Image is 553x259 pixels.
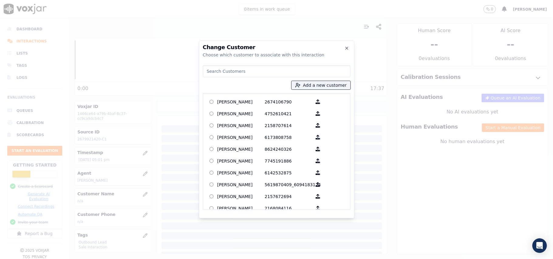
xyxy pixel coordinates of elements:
[265,97,312,106] p: 2674106790
[210,135,213,139] input: [PERSON_NAME] 6173808758
[217,144,265,154] p: [PERSON_NAME]
[265,156,312,166] p: 7745191886
[217,180,265,189] p: [PERSON_NAME]
[210,171,213,175] input: [PERSON_NAME] 6142532875
[265,168,312,177] p: 6142532875
[292,81,350,89] button: Add a new customer
[210,194,213,198] input: [PERSON_NAME] 2157672694
[210,206,213,210] input: [PERSON_NAME] 2168084116
[265,109,312,118] p: 4752610421
[532,238,547,253] div: Open Intercom Messenger
[210,100,213,104] input: [PERSON_NAME] 2674106790
[210,112,213,116] input: [PERSON_NAME] 4752610421
[203,65,350,77] input: Search Customers
[312,121,324,130] button: [PERSON_NAME] 2158707614
[217,97,265,106] p: [PERSON_NAME]
[203,45,350,50] h2: Change Customer
[312,133,324,142] button: [PERSON_NAME] 6173808758
[265,121,312,130] p: 2158707614
[217,203,265,213] p: [PERSON_NAME]
[210,183,213,187] input: [PERSON_NAME] 5619870409_6094183124
[265,192,312,201] p: 2157672694
[217,133,265,142] p: [PERSON_NAME]
[312,156,324,166] button: [PERSON_NAME] 7745191886
[265,180,312,189] p: 5619870409_6094183124
[217,109,265,118] p: [PERSON_NAME]
[217,192,265,201] p: [PERSON_NAME]
[265,133,312,142] p: 6173808758
[217,168,265,177] p: [PERSON_NAME]
[312,144,324,154] button: [PERSON_NAME] 8624240326
[217,121,265,130] p: [PERSON_NAME]
[210,123,213,127] input: [PERSON_NAME] 2158707614
[312,203,324,213] button: [PERSON_NAME] 2168084116
[265,203,312,213] p: 2168084116
[312,97,324,106] button: [PERSON_NAME] 2674106790
[312,109,324,118] button: [PERSON_NAME] 4752610421
[312,168,324,177] button: [PERSON_NAME] 6142532875
[217,156,265,166] p: [PERSON_NAME]
[210,159,213,163] input: [PERSON_NAME] 7745191886
[210,147,213,151] input: [PERSON_NAME] 8624240326
[203,52,350,58] div: Choose which customer to associate with this interaction
[312,180,324,189] button: [PERSON_NAME] 5619870409_6094183124
[265,144,312,154] p: 8624240326
[312,192,324,201] button: [PERSON_NAME] 2157672694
